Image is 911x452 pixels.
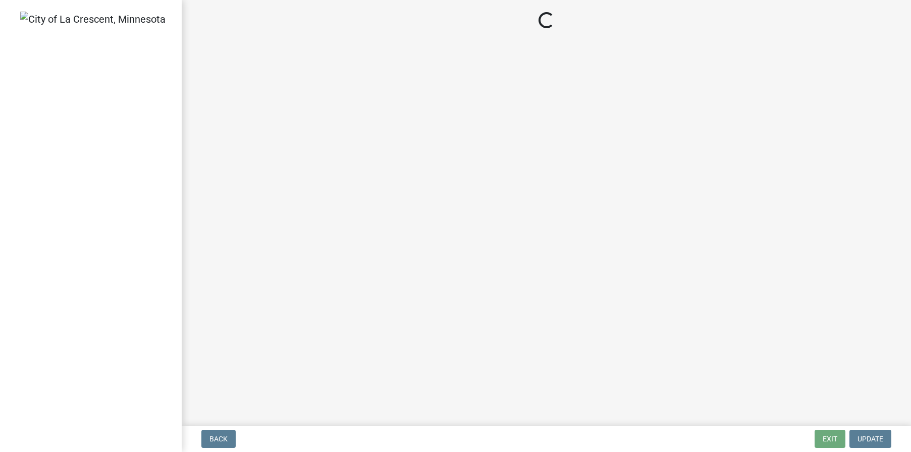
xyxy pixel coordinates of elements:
img: City of La Crescent, Minnesota [20,12,166,27]
button: Update [849,430,891,448]
span: Update [858,435,883,443]
span: Back [209,435,228,443]
button: Back [201,430,236,448]
button: Exit [815,430,845,448]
